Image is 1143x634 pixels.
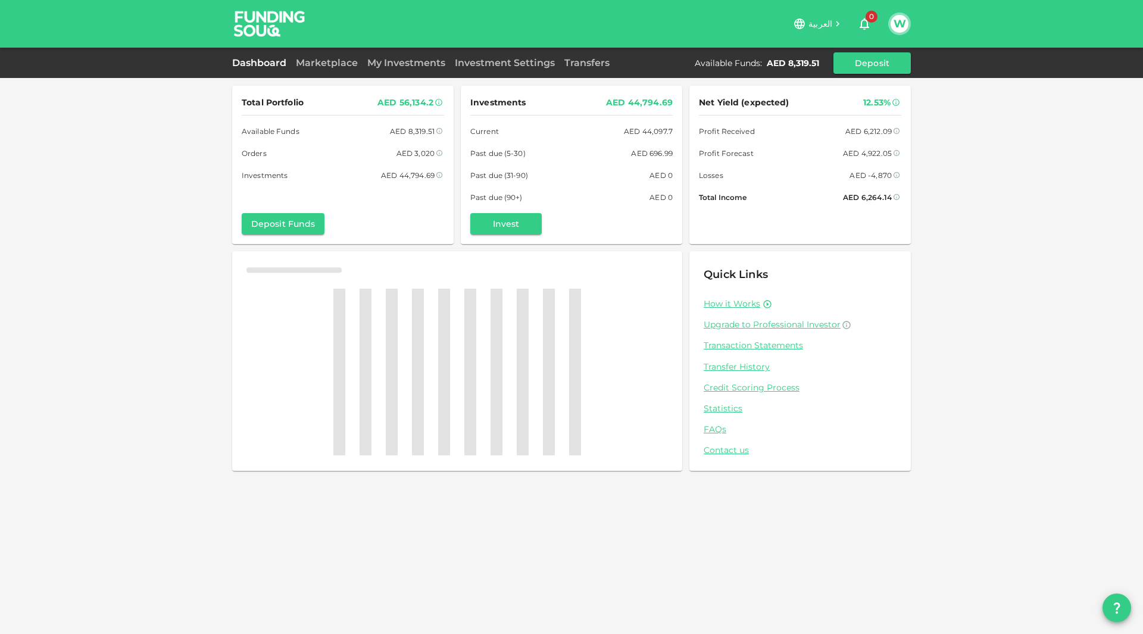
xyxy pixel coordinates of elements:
div: AED 44,097.7 [624,125,673,138]
div: AED 696.99 [631,147,673,160]
span: Investments [470,95,526,110]
div: AED 44,794.69 [381,169,435,182]
a: Statistics [704,403,897,414]
div: AED 8,319.51 [390,125,435,138]
span: Past due (31-90) [470,169,528,182]
span: العربية [808,18,832,29]
span: Net Yield (expected) [699,95,789,110]
button: question [1103,594,1131,622]
div: AED 56,134.2 [377,95,433,110]
a: Contact us [704,445,897,456]
div: 12.53% [863,95,891,110]
span: Past due (5-30) [470,147,526,160]
a: Transaction Statements [704,340,897,351]
span: Profit Received [699,125,755,138]
div: AED -4,870 [850,169,892,182]
span: Total Portfolio [242,95,304,110]
a: Dashboard [232,57,291,68]
span: Quick Links [704,268,768,281]
span: Past due (90+) [470,191,523,204]
button: Deposit [833,52,911,74]
div: Available Funds : [695,57,762,69]
span: Orders [242,147,267,160]
span: Total Income [699,191,747,204]
div: AED 44,794.69 [606,95,673,110]
span: Upgrade to Professional Investor [704,319,841,330]
a: Investment Settings [450,57,560,68]
a: Marketplace [291,57,363,68]
div: AED 6,264.14 [843,191,892,204]
div: AED 0 [649,169,673,182]
a: Upgrade to Professional Investor [704,319,897,330]
a: Transfers [560,57,614,68]
span: 0 [866,11,877,23]
div: AED 8,319.51 [767,57,819,69]
span: Losses [699,169,723,182]
button: 0 [852,12,876,36]
span: Investments [242,169,288,182]
a: How it Works [704,298,760,310]
button: Deposit Funds [242,213,324,235]
div: AED 3,020 [396,147,435,160]
a: Credit Scoring Process [704,382,897,393]
a: My Investments [363,57,450,68]
button: W [891,15,908,33]
a: Transfer History [704,361,897,373]
span: Current [470,125,499,138]
div: AED 4,922.05 [843,147,892,160]
a: FAQs [704,424,897,435]
button: Invest [470,213,542,235]
div: AED 0 [649,191,673,204]
div: AED 6,212.09 [845,125,892,138]
span: Profit Forecast [699,147,754,160]
span: Available Funds [242,125,299,138]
